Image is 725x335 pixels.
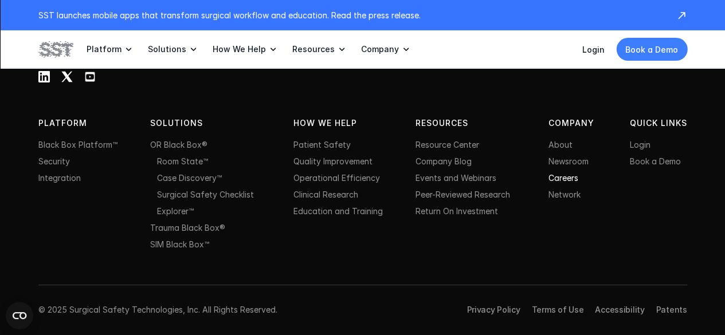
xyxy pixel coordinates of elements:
p: Platform [87,44,122,54]
a: Surgical Safety Checklist [157,190,254,199]
p: © 2025 Surgical Safety Technologies, Inc. All Rights Reserved. [38,304,277,316]
a: Patient Safety [293,140,351,149]
a: Operational Efficiency [293,173,380,183]
p: QUICK LINKS [629,117,687,129]
a: About [548,140,572,149]
a: Case Discovery™ [157,173,222,183]
a: Resource Center [416,140,479,149]
a: Explorer™ [157,206,194,216]
a: SIM Black Box™ [150,239,209,249]
p: SST launches mobile apps that transform surgical workflow and education. Read the press release. [38,9,664,21]
a: Return On Investment [416,206,498,216]
a: Peer-Reviewed Research [416,190,510,199]
a: Company Blog [416,156,472,166]
img: Youtube Logo [84,71,96,82]
a: Education and Training [293,206,383,216]
a: Integration [38,173,81,183]
button: Open CMP widget [6,302,33,329]
a: Clinical Research [293,190,358,199]
a: Accessibility [595,305,644,314]
a: Careers [548,173,578,183]
a: Events and Webinars [416,173,496,183]
p: Book a Demo [625,44,678,56]
a: Platform [87,30,134,68]
a: OR Black Box® [150,140,207,149]
p: HOW WE HELP [293,117,365,129]
a: Network [548,190,580,199]
p: Company [361,44,399,54]
a: Terms of Use [531,305,583,314]
a: Book a Demo [616,38,687,61]
p: Resources [292,44,335,54]
a: Login [629,140,650,149]
a: Login [582,45,605,54]
p: Solutions [150,117,224,129]
a: Quality Improvement [293,156,373,166]
a: Trauma Black Box® [150,223,225,232]
a: Book a Demo [629,156,680,166]
p: How We Help [213,44,266,54]
p: Solutions [148,44,186,54]
p: Company [548,117,597,129]
a: Privacy Policy [467,305,520,314]
a: Black Box Platform™ [38,140,117,149]
a: Patents [656,305,687,314]
p: PLATFORM [38,117,109,129]
p: Resources [416,117,515,129]
a: Security [38,156,70,166]
a: Room State™ [157,156,208,166]
img: SST logo [38,40,73,59]
a: Newsroom [548,156,588,166]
